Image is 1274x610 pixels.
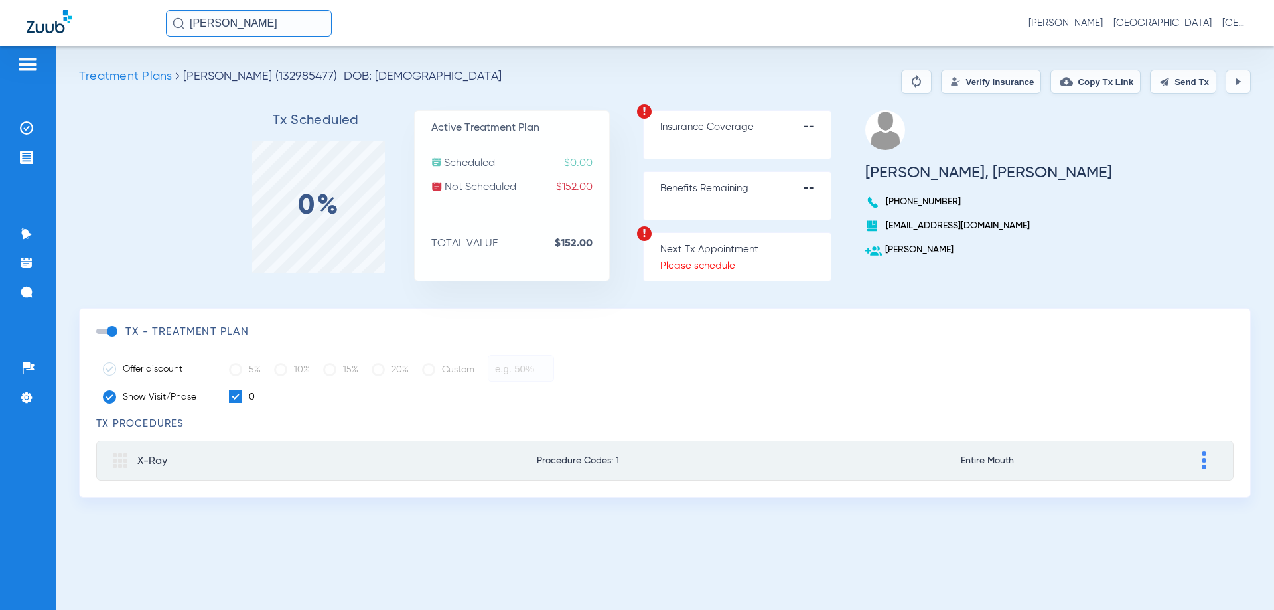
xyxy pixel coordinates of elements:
[865,219,1112,232] p: [EMAIL_ADDRESS][DOMAIN_NAME]
[431,181,609,194] p: Not Scheduled
[431,157,442,167] img: scheduled.svg
[344,70,502,83] span: DOB: [DEMOGRAPHIC_DATA]
[660,260,831,273] p: Please schedule
[431,121,609,135] p: Active Treatment Plan
[555,237,609,250] strong: $152.00
[1060,75,1073,88] img: link-copy.png
[218,114,414,127] h3: Tx Scheduled
[113,453,127,468] img: group.svg
[137,456,167,467] span: X-Ray
[96,441,1234,481] mat-expansion-panel-header: X-RayProcedure Codes: 1Entire Mouth
[961,456,1102,465] span: Entire Mouth
[1050,70,1141,94] button: Copy Tx Link
[865,195,883,210] img: voice-call-b.svg
[908,74,924,90] img: Reparse
[431,157,609,170] p: Scheduled
[537,456,867,465] span: Procedure Codes: 1
[865,110,905,150] img: profile.png
[229,356,261,383] label: 5%
[804,182,831,195] strong: --
[183,70,337,82] span: [PERSON_NAME] (132985477)
[372,356,409,383] label: 20%
[79,70,172,82] span: Treatment Plans
[229,390,255,404] label: 0
[1150,70,1216,94] button: Send Tx
[865,243,1112,256] p: [PERSON_NAME]
[1028,17,1247,30] span: [PERSON_NAME] - [GEOGRAPHIC_DATA] - [GEOGRAPHIC_DATA] | The Super Dentists
[27,10,72,33] img: Zuub Logo
[865,166,1112,179] h3: [PERSON_NAME], [PERSON_NAME]
[103,362,209,376] label: Offer discount
[1202,451,1206,469] img: group-dot-blue.svg
[488,355,554,382] input: e.g. 50%
[96,418,1234,431] h3: TX Procedures
[298,200,340,213] label: 0%
[950,76,961,87] img: Verify Insurance
[556,181,609,194] span: $152.00
[323,356,358,383] label: 15%
[865,219,879,232] img: book.svg
[431,181,443,192] img: not-scheduled.svg
[431,237,609,250] p: TOTAL VALUE
[636,226,652,242] img: warning.svg
[660,243,831,256] p: Next Tx Appointment
[166,10,332,37] input: Search for patients
[125,325,249,339] h3: TX - Treatment Plan
[274,356,310,383] label: 10%
[422,356,474,383] label: Custom
[941,70,1041,94] button: Verify Insurance
[660,182,831,195] p: Benefits Remaining
[660,121,831,134] p: Insurance Coverage
[1159,76,1170,87] img: send.svg
[865,243,882,260] img: add-user.svg
[564,157,609,170] span: $0.00
[103,390,209,404] label: Show Visit/Phase
[1208,546,1274,610] iframe: Chat Widget
[173,17,184,29] img: Search Icon
[636,104,652,119] img: warning.svg
[17,56,38,72] img: hamburger-icon
[1233,76,1243,87] img: play.svg
[804,121,831,134] strong: --
[865,195,1112,208] p: [PHONE_NUMBER]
